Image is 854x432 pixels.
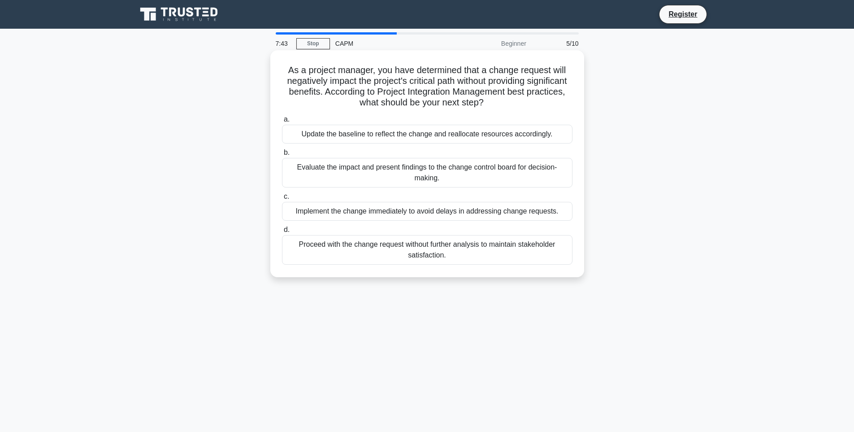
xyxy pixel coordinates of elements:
div: Beginner [453,35,532,52]
span: d. [284,226,290,233]
div: 7:43 [270,35,296,52]
div: 5/10 [532,35,584,52]
div: Evaluate the impact and present findings to the change control board for decision-making. [282,158,572,188]
span: b. [284,148,290,156]
a: Stop [296,38,330,49]
div: Implement the change immediately to avoid delays in addressing change requests. [282,202,572,221]
span: a. [284,115,290,123]
div: Proceed with the change request without further analysis to maintain stakeholder satisfaction. [282,235,572,265]
div: Update the baseline to reflect the change and reallocate resources accordingly. [282,125,572,144]
span: c. [284,192,289,200]
div: CAPM [330,35,453,52]
h5: As a project manager, you have determined that a change request will negatively impact the projec... [281,65,573,109]
a: Register [663,9,702,20]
